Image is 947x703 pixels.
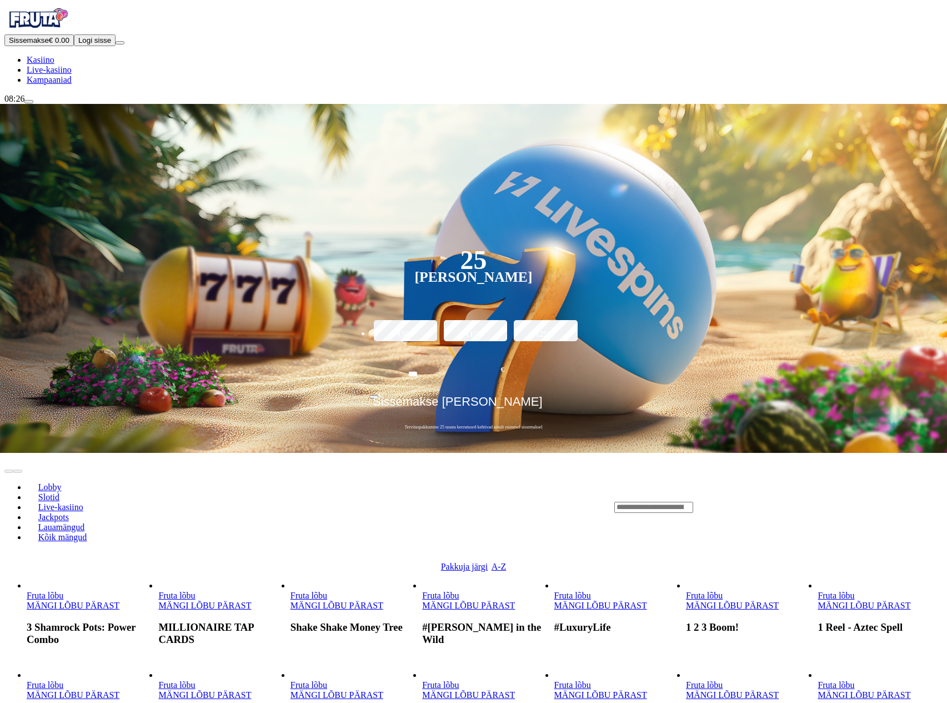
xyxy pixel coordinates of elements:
a: diamond iconKasiino [27,55,54,64]
span: Live-kasiino [34,502,88,512]
span: Fruta lõbu [818,680,854,690]
a: 1 Reel - Egyptian Marvel [290,690,383,700]
h3: #[PERSON_NAME] in the Wild [422,621,547,646]
a: Jackpots [27,508,81,525]
span: Fruta lõbu [158,680,195,690]
article: #Alice in the Wild [422,581,547,646]
a: gift-inverted iconKampaaniad [27,75,72,84]
span: Fruta lõbu [554,680,591,690]
a: Live-kasiino [27,498,94,515]
input: Search [614,502,693,513]
button: menu [116,41,124,44]
h3: Shake Shake Money Tree [290,621,415,634]
span: € [501,365,504,375]
header: Lobby [4,453,943,562]
a: 1 Reel - Golden Rush [422,690,515,700]
h3: 1 2 3 Boom! [686,621,811,634]
a: #LuxuryLife [554,601,647,610]
a: 1 Reel - Demi Gods Vl [158,690,251,700]
span: Fruta lõbu [290,680,327,690]
span: € [378,391,382,398]
span: Logi sisse [78,36,111,44]
a: 1 Reel - Majestic Spirit [554,680,591,690]
a: 3 Shamrock Pots: Power Combo [27,601,119,610]
article: 1 2 3 Boom! [686,581,811,634]
a: 1 Reel - Aztec Spell [818,591,854,600]
div: 25 [460,253,487,267]
article: 1 Reel - Aztec Spell [818,581,943,634]
a: 1 Reel - Patrick's Day Craze [686,690,779,700]
span: Live-kasiino [27,65,72,74]
h3: 3 Shamrock Pots: Power Combo [27,621,152,646]
article: MILLIONAIRE TAP CARDS [158,581,283,646]
label: €250 [511,318,576,351]
a: 1 Reel - Cupid's Charm [27,690,119,700]
a: 1 2 3 Boom! [686,591,723,600]
span: Fruta lõbu [554,591,591,600]
span: Kõik mängud [34,532,92,542]
h3: #LuxuryLife [554,621,679,634]
article: 3 Shamrock Pots: Power Combo [27,581,152,646]
span: Fruta lõbu [818,591,854,600]
a: #Alice in the Wild [422,601,515,610]
span: Slotid [34,492,64,502]
h3: MILLIONAIRE TAP CARDS [158,621,283,646]
a: MILLIONAIRE TAP CARDS [158,591,195,600]
span: Kasiino [27,55,54,64]
button: Logi sisse [74,34,116,46]
span: Pakkuja järgi [441,562,488,571]
nav: Primary [4,4,943,85]
span: Sissemakse [9,36,49,44]
button: live-chat [24,100,33,103]
a: 1 2 3 Boom! [686,601,779,610]
span: 08:26 [4,94,24,103]
a: Fruta [4,24,71,34]
button: next slide [13,470,22,473]
a: 3 Shamrock Pots: Power Combo [27,591,63,600]
span: Fruta lõbu [290,591,327,600]
span: Tervituspakkumine 25 tasuta keerutused kehtivad ainult esimesel sissemaksel [369,424,578,430]
a: 1 Reel - Majestic Spirit [554,690,647,700]
span: Sissemakse [PERSON_NAME] [373,395,543,417]
img: Fruta [4,4,71,32]
span: Jackpots [34,512,73,522]
div: [PERSON_NAME] [415,271,533,284]
label: €150 [441,318,506,351]
span: Fruta lõbu [27,680,63,690]
span: Fruta lõbu [422,591,459,600]
nav: Lobby [4,463,592,551]
a: 1 Reel - Patrick's Day Craze [686,680,723,690]
a: #LuxuryLife [554,591,591,600]
a: 1 Reel - Egyptian Marvel [290,680,327,690]
span: Fruta lõbu [422,680,459,690]
span: Fruta lõbu [686,680,723,690]
span: € 0.00 [49,36,69,44]
a: Pakkuja järgi [441,562,488,572]
a: 1 Reel - Demi Gods Vl [158,680,195,690]
a: Slotid [27,488,71,505]
a: MILLIONAIRE TAP CARDS [158,601,251,610]
a: Lobby [27,478,73,495]
article: #LuxuryLife [554,581,679,634]
span: A-Z [492,562,507,571]
span: Fruta lõbu [158,591,195,600]
span: Lauamängud [34,522,89,532]
a: #Alice in the Wild [422,591,459,600]
a: Kõik mängud [27,529,98,545]
span: Kampaaniad [27,75,72,84]
button: Sissemakse [PERSON_NAME] [369,394,578,417]
label: €50 [371,318,436,351]
a: 1 Reel - Aztec Spell [818,601,910,610]
a: 1 Reel - Tales Of Camelot [818,680,854,690]
a: Shake Shake Money Tree [290,591,327,600]
a: Shake Shake Money Tree [290,601,383,610]
button: Sissemakseplus icon€ 0.00 [4,34,74,46]
a: Lauamängud [27,518,96,535]
h3: 1 Reel - Aztec Spell [818,621,943,634]
span: Fruta lõbu [686,591,723,600]
span: Lobby [34,482,66,492]
a: 1 Reel - Cupid's Charm [27,680,63,690]
a: 1 Reel - Tales Of Camelot [818,690,910,700]
span: Fruta lõbu [27,591,63,600]
a: 1 Reel - Golden Rush [422,680,459,690]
